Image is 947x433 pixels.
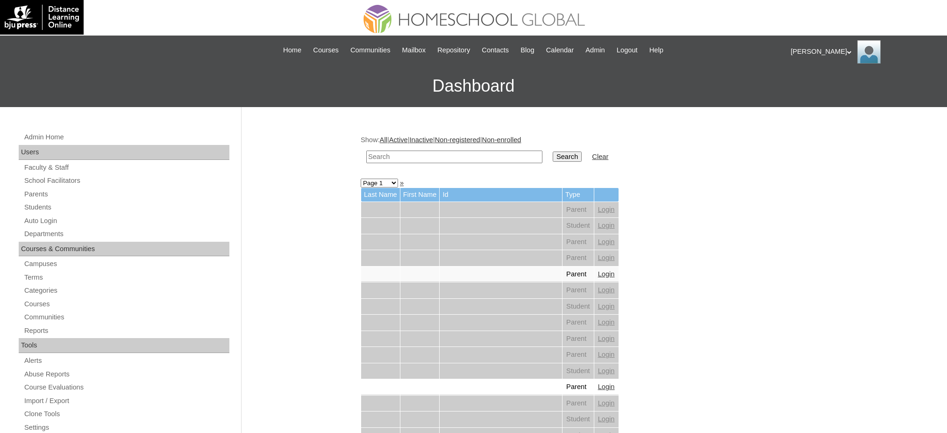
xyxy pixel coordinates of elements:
td: Parent [563,267,594,282]
a: Login [598,303,615,310]
a: Login [598,367,615,375]
a: Login [598,286,615,294]
a: Login [598,270,615,278]
a: Login [598,335,615,342]
input: Search [366,151,542,163]
a: Home [278,45,306,56]
span: Logout [617,45,638,56]
a: Courses [23,298,229,310]
a: Terms [23,272,229,283]
a: Departments [23,228,229,240]
a: Calendar [541,45,578,56]
div: Show: | | | | [361,135,823,168]
a: Help [645,45,668,56]
img: logo-white.png [5,5,79,30]
td: Parent [563,347,594,363]
a: Communities [346,45,395,56]
td: Parent [563,315,594,331]
img: Ariane Ebuen [857,40,881,64]
a: Faculty & Staff [23,162,229,173]
a: Course Evaluations [23,382,229,393]
span: Help [649,45,663,56]
a: Login [598,399,615,407]
span: Communities [350,45,391,56]
span: Mailbox [402,45,426,56]
td: Parent [563,250,594,266]
td: Parent [563,331,594,347]
span: Blog [520,45,534,56]
a: Logout [612,45,642,56]
a: Communities [23,311,229,323]
td: First Name [400,188,440,202]
td: Parent [563,282,594,298]
a: Active [389,136,408,144]
td: Student [563,411,594,427]
a: Login [598,238,615,245]
span: Admin [585,45,605,56]
span: Calendar [546,45,574,56]
a: Import / Export [23,395,229,407]
span: Repository [437,45,470,56]
td: Student [563,299,594,315]
div: Courses & Communities [19,242,229,257]
a: Admin [581,45,610,56]
span: Courses [313,45,339,56]
a: Abuse Reports [23,368,229,380]
div: Tools [19,338,229,353]
td: Parent [563,396,594,411]
a: Clear [592,153,608,160]
a: Login [598,351,615,358]
td: Type [563,188,594,202]
a: Non-enrolled [482,136,521,144]
span: Contacts [482,45,509,56]
a: Admin Home [23,131,229,143]
td: Last Name [361,188,400,202]
a: Non-registered [435,136,480,144]
a: Categories [23,285,229,296]
a: Login [598,415,615,423]
a: All [380,136,387,144]
a: Parents [23,188,229,200]
div: Users [19,145,229,160]
td: Student [563,218,594,234]
h3: Dashboard [5,65,942,107]
a: Blog [516,45,539,56]
a: Inactive [409,136,433,144]
a: Login [598,206,615,213]
td: Id [440,188,562,202]
a: Clone Tools [23,408,229,420]
a: Courses [308,45,343,56]
div: [PERSON_NAME] [791,40,938,64]
a: Students [23,202,229,213]
a: Login [598,383,615,390]
a: Repository [433,45,475,56]
a: Login [598,318,615,326]
a: School Facilitators [23,175,229,187]
span: Home [283,45,301,56]
a: Auto Login [23,215,229,227]
td: Parent [563,234,594,250]
a: Reports [23,325,229,337]
a: Alerts [23,355,229,367]
td: Parent [563,379,594,395]
td: Student [563,363,594,379]
a: Campuses [23,258,229,270]
a: Mailbox [398,45,431,56]
td: Parent [563,202,594,218]
a: Login [598,254,615,261]
a: Login [598,222,615,229]
a: » [400,179,404,187]
input: Search [553,152,582,162]
a: Contacts [477,45,513,56]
